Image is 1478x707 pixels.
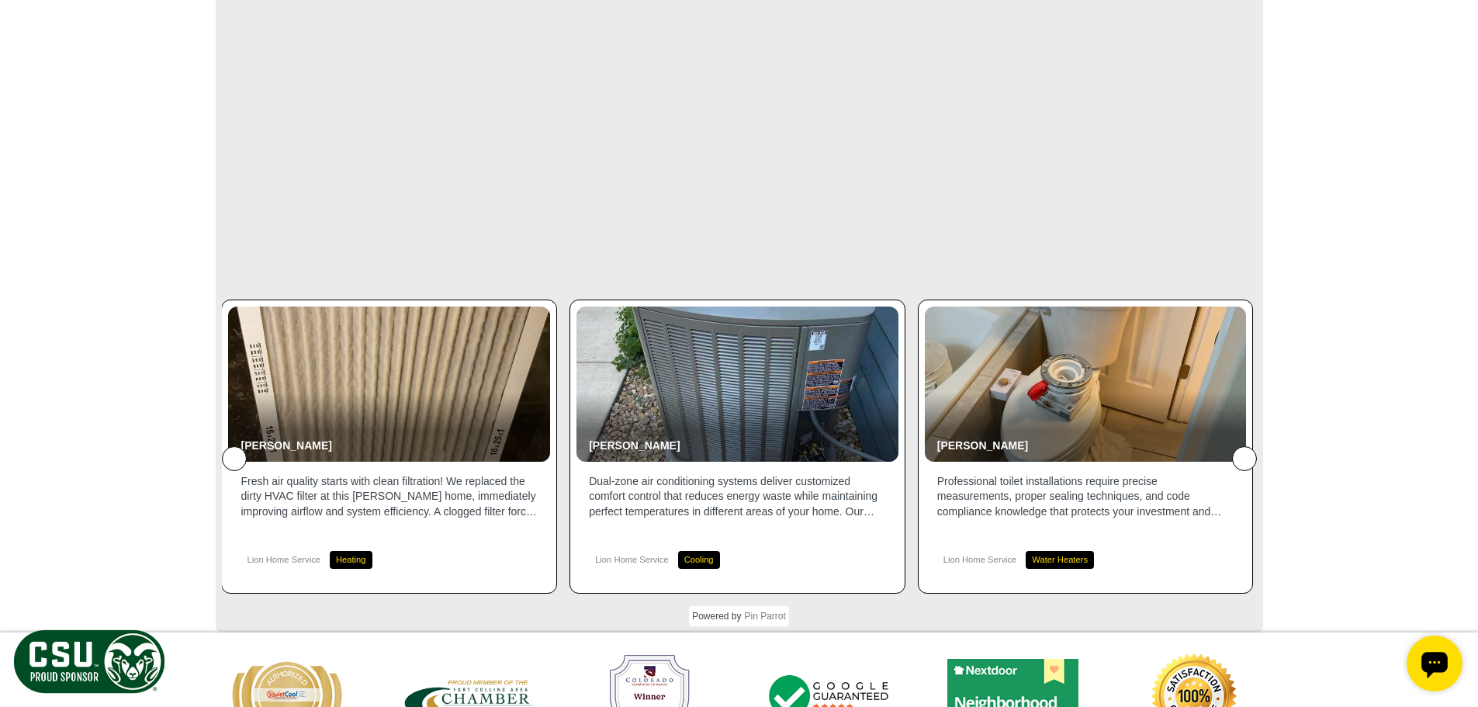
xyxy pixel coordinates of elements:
div: Open chat widget [6,6,62,62]
p: [PERSON_NAME] [589,438,882,454]
p: Professional toilet installations require precise measurements, proper sealing techniques, and co... [937,474,1234,520]
p: Fresh air quality starts with clean filtration! We replaced the dirty HVAC filter at this [PERSON... [241,474,538,520]
b: Heating [336,555,366,564]
span: Lion Home Service [937,555,1017,564]
span: Lion Home Service [241,555,320,564]
p: [PERSON_NAME] [937,438,1231,454]
span: Lion Home Service [589,555,669,564]
b: Water Heaters [1032,555,1088,564]
div: Powered by [689,606,789,626]
b: Cooling [684,555,714,564]
img: CSU Sponsor Badge [12,628,167,695]
p: [PERSON_NAME] [241,438,534,454]
a: Pin Parrot [742,611,786,622]
p: Dual-zone air conditioning systems deliver customized comfort control that reduces energy waste w... [589,474,886,520]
